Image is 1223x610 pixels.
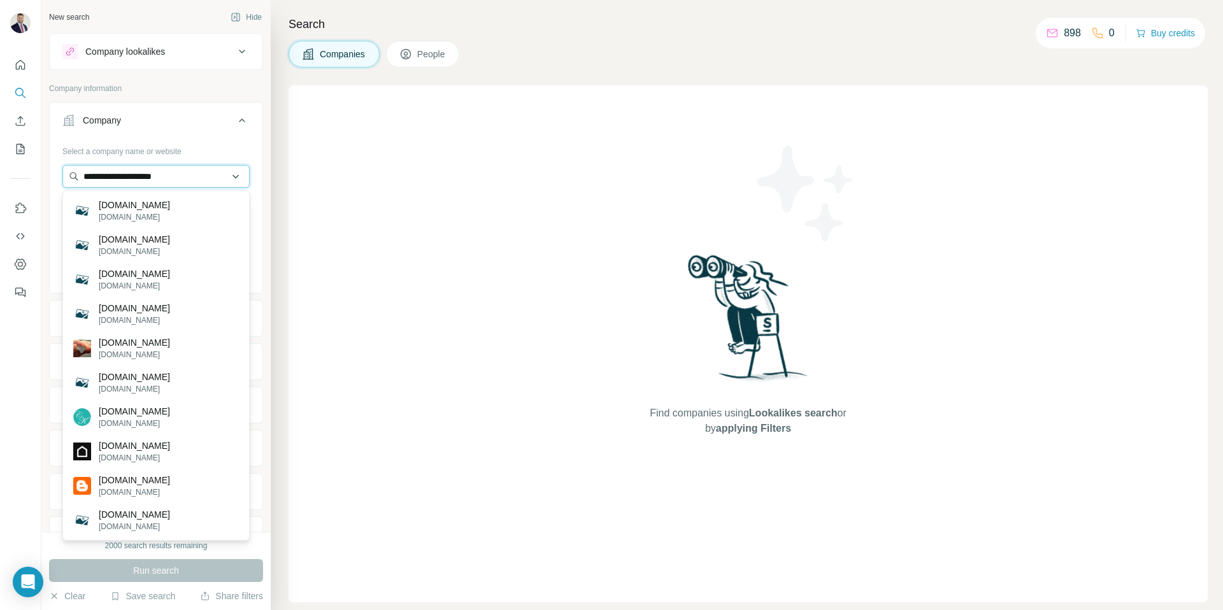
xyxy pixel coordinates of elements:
button: Company [50,105,262,141]
p: [DOMAIN_NAME] [99,267,170,280]
h4: Search [289,15,1208,33]
button: Annual revenue ($) [50,390,262,420]
button: Enrich CSV [10,110,31,132]
img: caringkelly.com [73,408,91,426]
img: btkelly.com [73,305,91,323]
p: 898 [1064,25,1081,41]
p: [DOMAIN_NAME] [99,315,170,326]
img: Surfe Illustration - Woman searching with binoculars [682,252,815,394]
p: [DOMAIN_NAME] [99,383,170,395]
button: Use Surfe API [10,225,31,248]
p: [DOMAIN_NAME] [99,439,170,452]
p: Company information [49,83,263,94]
p: [DOMAIN_NAME] [99,336,170,349]
div: Company lookalikes [85,45,165,58]
button: Clear [49,590,85,602]
p: [DOMAIN_NAME] [99,280,170,292]
p: [DOMAIN_NAME] [99,486,170,498]
button: Technologies [50,476,262,507]
img: hairbymandrynkelly.com [73,236,91,254]
img: leannarathkelly.com [73,339,91,357]
span: People [417,48,447,60]
img: leighkelly.com.au [73,374,91,392]
img: skipkelly.com [73,511,91,529]
p: [DOMAIN_NAME] [99,199,170,211]
img: sharnikelly.com [73,443,91,460]
button: Industry [50,303,262,334]
img: Surfe Illustration - Stars [748,136,863,251]
div: Open Intercom Messenger [13,567,43,597]
p: [DOMAIN_NAME] [99,302,170,315]
button: HQ location [50,346,262,377]
button: Employees (size) [50,433,262,464]
button: Share filters [200,590,263,602]
button: Dashboard [10,253,31,276]
span: Find companies using or by [646,406,850,436]
button: Keywords [50,520,262,550]
span: Companies [320,48,366,60]
img: Avatar [10,13,31,33]
p: [DOMAIN_NAME] [99,246,170,257]
div: Select a company name or website [62,141,250,157]
button: Hide [222,8,271,27]
p: [DOMAIN_NAME] [99,474,170,486]
p: [DOMAIN_NAME] [99,521,170,532]
img: drarmandokelly.com [73,271,91,288]
p: [DOMAIN_NAME] [99,349,170,360]
p: [DOMAIN_NAME] [99,508,170,521]
p: 0 [1109,25,1115,41]
p: [DOMAIN_NAME] [99,405,170,418]
p: [DOMAIN_NAME] [99,211,170,223]
p: [DOMAIN_NAME] [99,418,170,429]
button: Company lookalikes [50,36,262,67]
button: Use Surfe on LinkedIn [10,197,31,220]
button: My lists [10,138,31,160]
button: Search [10,82,31,104]
div: Company [83,114,121,127]
p: [DOMAIN_NAME] [99,233,170,246]
button: Quick start [10,53,31,76]
span: Lookalikes search [749,408,838,418]
button: Buy credits [1136,24,1195,42]
div: New search [49,11,89,23]
button: Feedback [10,281,31,304]
img: esmaltesdakelly.com [73,477,91,495]
p: [DOMAIN_NAME] [99,452,170,464]
img: briankelly.com [73,202,91,220]
button: Save search [110,590,175,602]
p: [DOMAIN_NAME] [99,371,170,383]
div: 2000 search results remaining [105,540,208,551]
span: applying Filters [716,423,791,434]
